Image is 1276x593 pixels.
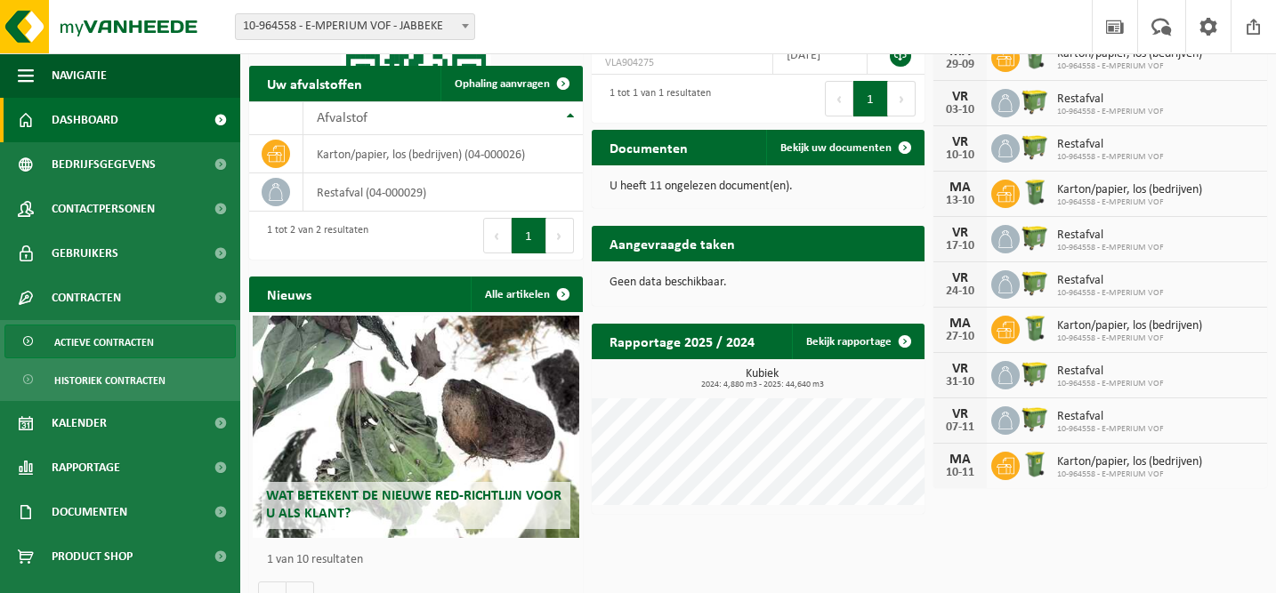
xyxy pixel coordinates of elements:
div: MA [942,180,978,195]
div: 29-09 [942,59,978,71]
div: 24-10 [942,285,978,298]
div: VR [942,90,978,104]
button: Next [888,81,916,116]
div: MA [942,317,978,331]
div: VR [942,271,978,285]
span: Restafval [1057,274,1164,288]
a: Bekijk uw documenten [766,130,923,165]
span: Gebruikers [52,231,118,276]
span: Karton/papier, los (bedrijven) [1057,319,1202,333]
a: Bekijk rapportage [792,324,923,359]
h2: Aangevraagde taken [592,226,753,260]
span: Bedrijfsgegevens [52,142,156,187]
h2: Rapportage 2025 / 2024 [592,324,772,358]
div: VR [942,362,978,376]
div: 17-10 [942,240,978,252]
span: Restafval [1057,138,1164,152]
div: 10-11 [942,467,978,479]
td: restafval (04-000029) [303,173,582,212]
span: 10-964558 - E-MPERIUM VOF [1057,197,1202,208]
div: MA [942,453,978,467]
div: 10-10 [942,149,978,162]
span: Contracten [52,276,121,320]
span: 10-964558 - E-MPERIUM VOF [1057,61,1202,72]
div: 1 tot 2 van 2 resultaten [258,216,368,255]
p: Geen data beschikbaar. [610,276,908,289]
div: 07-11 [942,421,978,434]
span: 10-964558 - E-MPERIUM VOF [1057,107,1164,117]
span: VLA904275 [605,56,759,70]
h3: Kubiek [601,368,925,389]
img: WB-1100-HPE-GN-50 [1020,132,1050,162]
span: Ophaling aanvragen [455,78,550,90]
a: Ophaling aanvragen [440,66,581,101]
span: 10-964558 - E-MPERIUM VOF [1057,379,1164,389]
span: Actieve contracten [54,325,154,359]
img: WB-1100-HPE-GN-50 [1020,222,1050,252]
div: 31-10 [942,376,978,389]
a: Actieve contracten [4,325,236,358]
a: Alle artikelen [471,276,581,312]
div: VR [942,135,978,149]
span: Documenten [52,490,127,534]
span: Wat betekent de nieuwe RED-richtlijn voor u als klant? [266,489,561,520]
div: 13-10 [942,195,978,207]
div: 03-10 [942,104,978,116]
span: 10-964558 - E-MPERIUM VOF [1057,243,1164,253]
span: Historiek contracten [54,364,166,397]
span: Karton/papier, los (bedrijven) [1057,183,1202,197]
span: 10-964558 - E-MPERIUM VOF [1057,288,1164,299]
span: Product Shop [52,534,133,579]
a: Historiek contracten [4,363,236,397]
td: [DATE] [773,36,868,75]
h2: Uw afvalstoffen [249,66,380,100]
span: Karton/papier, los (bedrijven) [1057,455,1202,469]
span: 10-964558 - E-MPERIUM VOF [1057,424,1164,435]
img: WB-1100-HPE-GN-50 [1020,268,1050,298]
span: Afvalstof [317,111,367,125]
h2: Documenten [592,130,706,164]
div: 27-10 [942,331,978,343]
span: Navigatie [52,53,107,98]
button: Next [546,218,574,253]
button: 1 [512,218,546,253]
span: 10-964558 - E-MPERIUM VOF [1057,333,1202,344]
button: 1 [853,81,888,116]
span: Bekijk uw documenten [780,142,892,154]
img: WB-0240-HPE-GN-50 [1020,41,1050,71]
span: 10-964558 - E-MPERIUM VOF - JABBEKE [236,14,474,39]
img: WB-1100-HPE-GN-50 [1020,86,1050,116]
div: 1 tot 1 van 1 resultaten [601,79,711,118]
img: WB-1100-HPE-GN-50 [1020,358,1050,389]
button: Previous [483,218,512,253]
span: Rapportage [52,445,120,490]
span: Kalender [52,401,107,445]
img: WB-0240-HPE-GN-50 [1020,313,1050,343]
h2: Nieuws [249,276,329,311]
a: Wat betekent de nieuwe RED-richtlijn voor u als klant? [253,316,579,538]
div: VR [942,226,978,240]
span: Restafval [1057,410,1164,424]
img: WB-1100-HPE-GN-50 [1020,404,1050,434]
img: WB-0240-HPE-GN-50 [1020,449,1050,479]
div: VR [942,407,978,421]
p: 1 van 10 resultaten [267,554,574,566]
span: 2024: 4,880 m3 - 2025: 44,640 m3 [601,381,925,389]
p: U heeft 11 ongelezen document(en). [610,180,908,193]
span: Restafval [1057,92,1164,107]
span: 10-964558 - E-MPERIUM VOF [1057,152,1164,163]
td: karton/papier, los (bedrijven) (04-000026) [303,135,582,173]
img: WB-0240-HPE-GN-50 [1020,177,1050,207]
span: Contactpersonen [52,187,155,231]
span: Dashboard [52,98,118,142]
span: Restafval [1057,228,1164,243]
span: 10-964558 - E-MPERIUM VOF [1057,469,1202,480]
span: 10-964558 - E-MPERIUM VOF - JABBEKE [235,13,475,40]
button: Previous [825,81,853,116]
span: Restafval [1057,365,1164,379]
